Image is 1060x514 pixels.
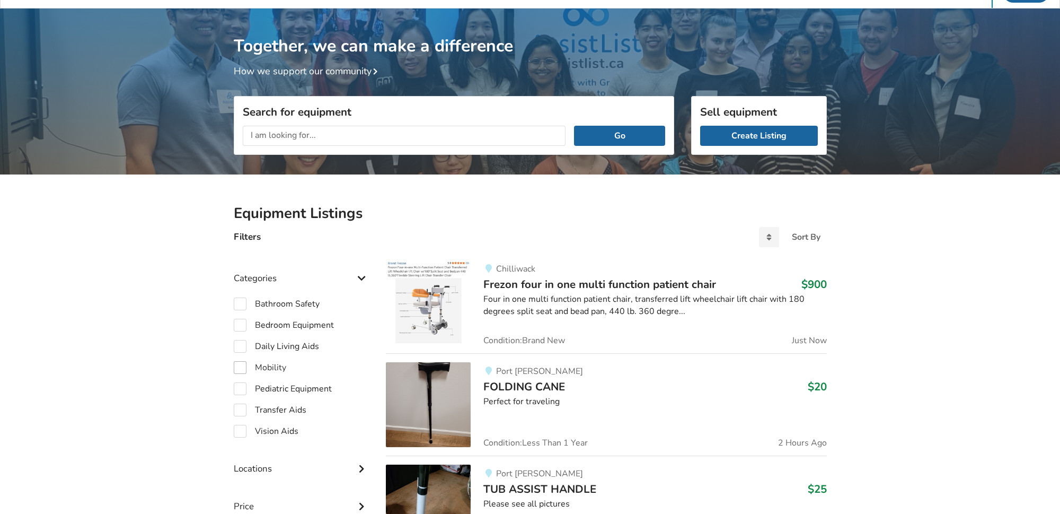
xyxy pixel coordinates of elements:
[483,277,716,292] span: Frezon four in one multi function patient chair
[483,396,826,408] div: Perfect for traveling
[483,293,826,318] div: Four in one multi function patient chair, transferred lift wheelchair lift chair with 180 degrees...
[808,482,827,496] h3: $25
[386,353,826,456] a: mobility-folding canePort [PERSON_NAME]FOLDING CANE$20Perfect for travelingCondition:Less Than 1 ...
[801,277,827,291] h3: $900
[483,482,596,496] span: TUB ASSIST HANDLE
[483,498,826,510] div: Please see all pictures
[386,260,471,345] img: mobility-frezon four in one multi function patient chair
[234,319,334,332] label: Bedroom Equipment
[778,439,827,447] span: 2 Hours Ago
[234,382,332,395] label: Pediatric Equipment
[243,105,665,119] h3: Search for equipment
[483,336,565,345] span: Condition: Brand New
[234,361,286,374] label: Mobility
[700,105,818,119] h3: Sell equipment
[234,251,369,289] div: Categories
[792,233,820,241] div: Sort By
[234,231,261,243] h4: Filters
[234,404,306,416] label: Transfer Aids
[234,204,827,223] h2: Equipment Listings
[792,336,827,345] span: Just Now
[483,379,565,394] span: FOLDING CANE
[700,126,818,146] a: Create Listing
[234,298,320,310] label: Bathroom Safety
[234,442,369,480] div: Locations
[234,340,319,353] label: Daily Living Aids
[234,8,827,57] h1: Together, we can make a difference
[234,65,382,77] a: How we support our community
[483,439,588,447] span: Condition: Less Than 1 Year
[386,260,826,353] a: mobility-frezon four in one multi function patient chairChilliwackFrezon four in one multi functi...
[496,263,535,275] span: Chilliwack
[386,362,471,447] img: mobility-folding cane
[496,365,583,377] span: Port [PERSON_NAME]
[496,468,583,480] span: Port [PERSON_NAME]
[243,126,566,146] input: I am looking for...
[574,126,665,146] button: Go
[234,425,298,438] label: Vision Aids
[808,380,827,394] h3: $20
